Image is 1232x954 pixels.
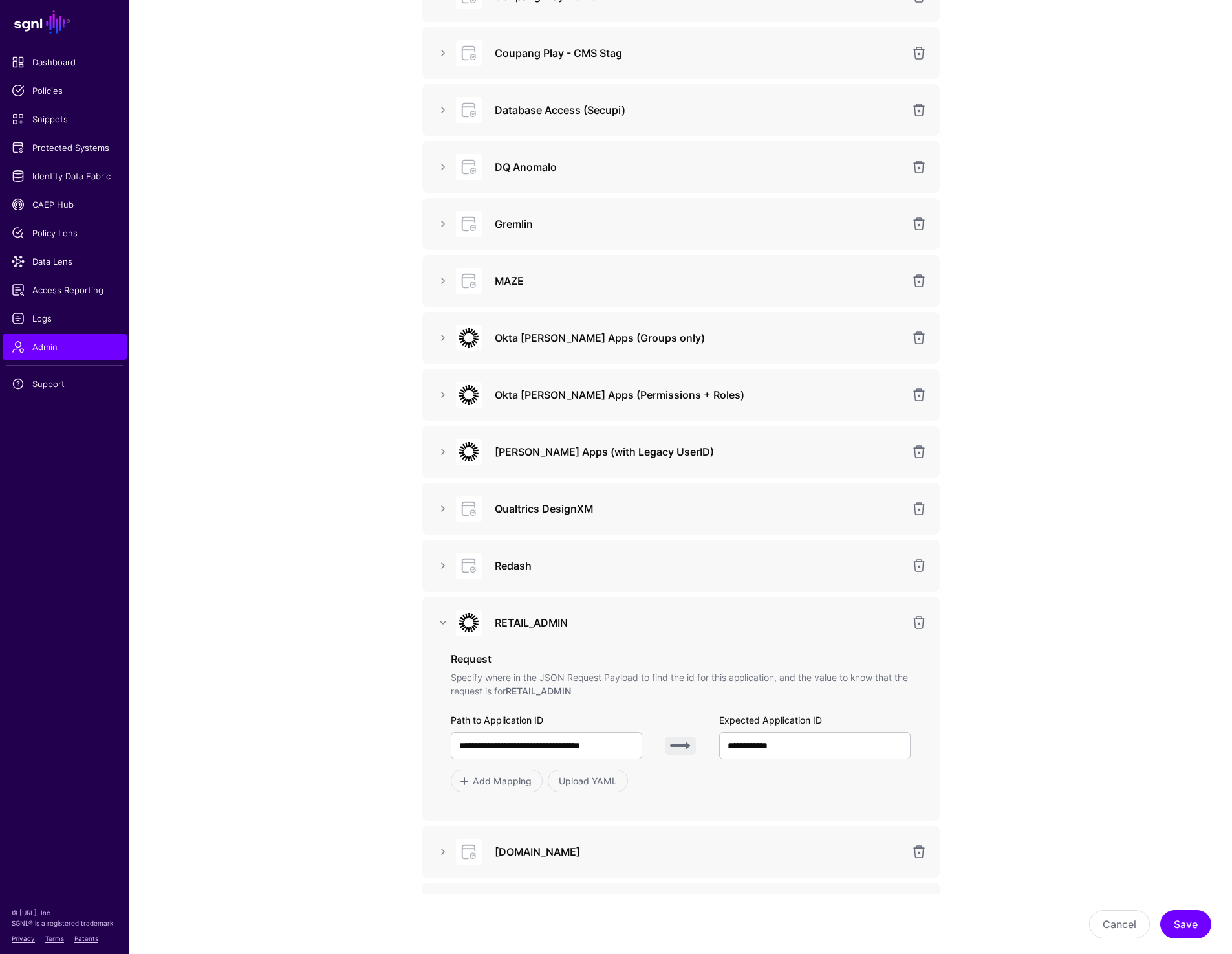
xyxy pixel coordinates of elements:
[12,255,118,268] span: Data Lens
[3,106,127,132] a: Snippets
[495,45,903,61] h3: Coupang Play - CMS Stag
[506,685,571,696] strong: RETAIL_ADMIN
[495,501,903,516] h3: Qualtrics DesignXM
[3,277,127,303] a: Access Reporting
[12,141,118,154] span: Protected Systems
[12,918,118,928] p: SGNL® is a registered trademark
[12,227,118,239] span: Policy Lens
[495,558,903,573] h3: Redash
[495,444,903,460] h3: [PERSON_NAME] Apps (with Legacy UserID)
[1089,910,1150,938] button: Cancel
[12,56,118,69] span: Dashboard
[12,113,118,126] span: Snippets
[456,382,482,408] img: svg+xml;base64,PHN2ZyB3aWR0aD0iNjQiIGhlaWdodD0iNjQiIHZpZXdCb3g9IjAgMCA2NCA2NCIgZmlsbD0ibm9uZSIgeG...
[451,671,911,698] p: Specify where in the JSON Request Payload to find the id for this application, and the value to k...
[495,615,903,630] h3: RETAIL_ADMIN
[3,135,127,161] a: Protected Systems
[451,713,543,727] label: Path to Application ID
[548,770,628,792] a: Upload YAML
[495,159,903,175] h3: DQ Anomalo
[719,713,822,727] label: Expected Application ID
[12,312,118,325] span: Logs
[3,249,127,274] a: Data Lens
[12,283,118,296] span: Access Reporting
[495,387,903,403] h3: Okta [PERSON_NAME] Apps (Permissions + Roles)
[12,340,118,353] span: Admin
[12,907,118,918] p: © [URL], Inc
[495,102,903,118] h3: Database Access (Secupi)
[456,325,482,351] img: svg+xml;base64,PHN2ZyB3aWR0aD0iNjQiIGhlaWdodD0iNjQiIHZpZXdCb3g9IjAgMCA2NCA2NCIgZmlsbD0ibm9uZSIgeG...
[495,330,903,346] h3: Okta [PERSON_NAME] Apps (Groups only)
[3,305,127,331] a: Logs
[8,8,122,36] a: SGNL
[12,198,118,211] span: CAEP Hub
[471,774,533,788] span: Add Mapping
[12,170,118,183] span: Identity Data Fabric
[74,935,98,942] a: Patents
[495,273,903,289] h3: MAZE
[456,439,482,465] img: svg+xml;base64,PHN2ZyB3aWR0aD0iNjQiIGhlaWdodD0iNjQiIHZpZXdCb3g9IjAgMCA2NCA2NCIgZmlsbD0ibm9uZSIgeG...
[3,163,127,189] a: Identity Data Fabric
[12,377,118,390] span: Support
[45,935,64,942] a: Terms
[451,651,911,667] h3: Request
[3,49,127,75] a: Dashboard
[3,78,127,104] a: Policies
[12,935,35,942] a: Privacy
[3,220,127,246] a: Policy Lens
[3,334,127,360] a: Admin
[3,192,127,217] a: CAEP Hub
[456,610,482,636] img: svg+xml;base64,PHN2ZyB3aWR0aD0iNjQiIGhlaWdodD0iNjQiIHZpZXdCb3g9IjAgMCA2NCA2NCIgZmlsbD0ibm9uZSIgeG...
[12,84,118,97] span: Policies
[1160,910,1211,938] button: Save
[495,216,903,232] h3: Gremlin
[495,844,903,860] h3: [DOMAIN_NAME]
